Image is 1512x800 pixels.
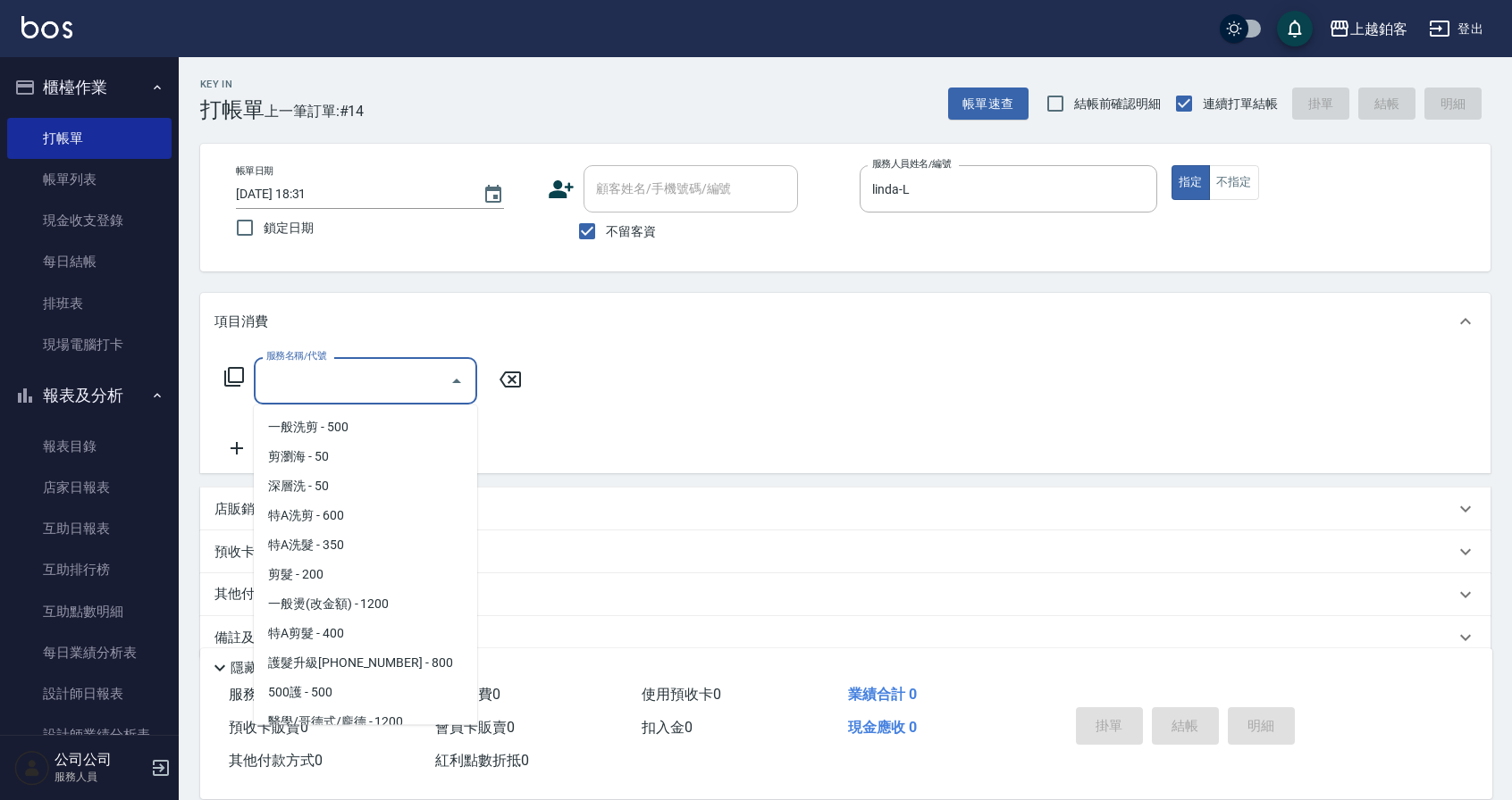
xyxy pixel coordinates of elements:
span: 現金應收 0 [848,719,917,736]
p: 隱藏業績明細 [231,659,311,678]
span: 紅利點數折抵 0 [435,752,529,769]
label: 服務人員姓名/編號 [872,157,951,171]
span: 500護 - 500 [254,678,477,707]
label: 服務名稱/代號 [266,349,326,362]
span: 結帳前確認明細 [1074,95,1162,113]
div: 預收卡販賣 [200,530,1491,573]
div: 上越鉑客 [1350,18,1407,40]
p: 其他付款方式 [214,585,304,604]
img: Logo [21,16,72,38]
span: 服務消費 0 [229,686,294,703]
span: 上一筆訂單:#14 [265,100,365,122]
span: 剪瀏海 - 50 [254,442,477,471]
span: 不留客資 [606,222,656,241]
button: 帳單速查 [948,87,1029,121]
h2: Key In [200,79,265,90]
button: 上越鉑客 [1322,11,1415,47]
span: 一般燙(改金額) - 1200 [254,589,477,619]
span: 預收卡販賣 0 [229,719,308,736]
p: 預收卡販賣 [214,543,281,562]
div: 項目消費 [200,293,1491,350]
span: 護髮升級[PHONE_NUMBER] - 800 [254,648,477,678]
button: 指定 [1172,165,1210,200]
a: 打帳單 [7,118,172,159]
a: 每日結帳 [7,241,172,282]
span: 剪髮 - 200 [254,560,477,589]
span: 醫學/哥德式/龐德 - 1200 [254,707,477,737]
h3: 打帳單 [200,97,265,122]
a: 排班表 [7,283,172,324]
a: 設計師業績分析表 [7,714,172,755]
input: YYYY/MM/DD hh:mm [236,179,465,209]
a: 互助日報表 [7,508,172,549]
span: 業績合計 0 [848,686,917,703]
span: 扣入金 0 [642,719,693,736]
button: 櫃檯作業 [7,64,172,111]
span: 使用預收卡 0 [642,686,721,703]
span: 特A剪髮 - 400 [254,619,477,648]
button: save [1277,11,1313,46]
button: 登出 [1422,12,1491,46]
a: 店家日報表 [7,467,172,508]
a: 現場電腦打卡 [7,324,172,365]
button: Choose date, selected date is 2025-10-04 [472,173,515,216]
div: 其他付款方式 [200,573,1491,616]
button: 報表及分析 [7,372,172,419]
button: 不指定 [1209,165,1259,200]
a: 報表目錄 [7,426,172,467]
img: Person [14,750,50,786]
a: 互助點數明細 [7,591,172,632]
span: 特A洗髮 - 350 [254,530,477,560]
a: 每日業績分析表 [7,632,172,673]
span: 鎖定日期 [264,219,314,237]
h5: 公司公司 [55,751,146,769]
p: 服務人員 [55,769,146,785]
span: 特A洗剪 - 600 [254,501,477,530]
span: 連續打單結帳 [1203,95,1278,113]
a: 互助排行榜 [7,549,172,590]
label: 帳單日期 [236,164,273,178]
span: 一般洗剪 - 500 [254,412,477,442]
a: 設計師日報表 [7,673,172,714]
p: 項目消費 [214,312,268,331]
button: Close [442,367,471,396]
span: 其他付款方式 0 [229,752,323,769]
div: 店販銷售 [200,487,1491,530]
p: 店販銷售 [214,500,268,519]
div: 備註及來源 [200,616,1491,659]
a: 現金收支登錄 [7,200,172,241]
p: 備註及來源 [214,629,281,647]
a: 帳單列表 [7,159,172,200]
span: 會員卡販賣 0 [435,719,515,736]
span: 深層洗 - 50 [254,471,477,501]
